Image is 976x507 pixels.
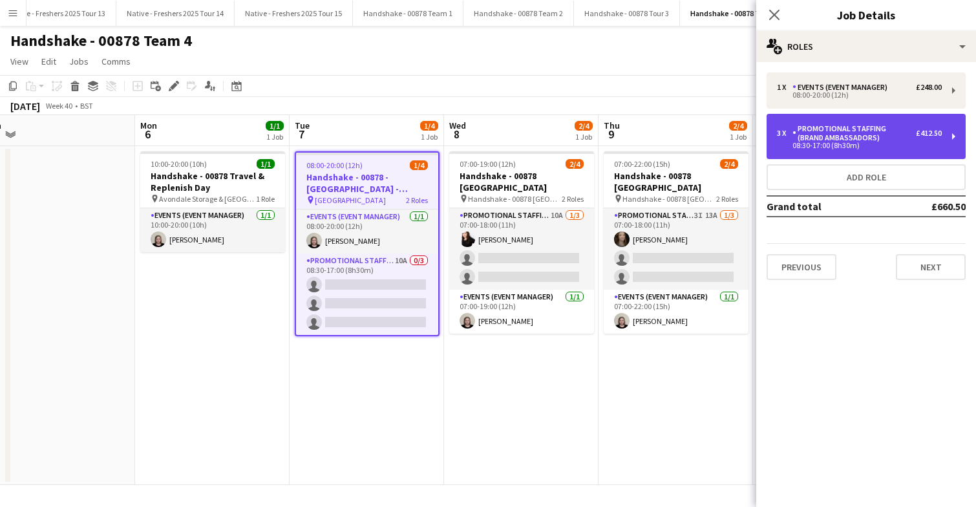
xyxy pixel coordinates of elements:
[777,92,942,98] div: 08:00-20:00 (12h)
[604,120,620,131] span: Thu
[420,121,438,131] span: 1/4
[69,56,89,67] span: Jobs
[449,208,594,290] app-card-role: Promotional Staffing (Brand Ambassadors)10A1/307:00-18:00 (11h)[PERSON_NAME]
[916,129,942,138] div: £412.50
[622,194,716,204] span: Handshake - 00878 [GEOGRAPHIC_DATA]
[43,101,75,111] span: Week 40
[80,101,93,111] div: BST
[777,129,792,138] div: 3 x
[604,208,748,290] app-card-role: Promotional Staffing (Brand Ambassadors)3I13A1/307:00-18:00 (11h)[PERSON_NAME]
[295,151,440,336] app-job-card: 08:00-20:00 (12h)1/4Handshake - 00878 - [GEOGRAPHIC_DATA] - Onsite Day [GEOGRAPHIC_DATA]2 RolesEv...
[604,170,748,193] h3: Handshake - 00878 [GEOGRAPHIC_DATA]
[680,1,791,26] button: Handshake - 00878 Team 4
[716,194,738,204] span: 2 Roles
[916,83,942,92] div: £248.00
[36,53,61,70] a: Edit
[140,120,157,131] span: Mon
[101,56,131,67] span: Comms
[10,31,192,50] h1: Handshake - 00878 Team 4
[767,254,836,280] button: Previous
[463,1,574,26] button: Handshake - 00878 Team 2
[777,83,792,92] div: 1 x
[792,83,893,92] div: Events (Event Manager)
[602,127,620,142] span: 9
[296,210,438,253] app-card-role: Events (Event Manager)1/108:00-20:00 (12h)[PERSON_NAME]
[5,53,34,70] a: View
[756,6,976,23] h3: Job Details
[406,195,428,205] span: 2 Roles
[889,196,966,217] td: £660.50
[235,1,353,26] button: Native - Freshers 2025 Tour 15
[604,151,748,334] app-job-card: 07:00-22:00 (15h)2/4Handshake - 00878 [GEOGRAPHIC_DATA] Handshake - 00878 [GEOGRAPHIC_DATA]2 Role...
[449,290,594,334] app-card-role: Events (Event Manager)1/107:00-19:00 (12h)[PERSON_NAME]
[140,151,285,252] app-job-card: 10:00-20:00 (10h)1/1Handshake - 00878 Travel & Replenish Day Avondale Storage & [GEOGRAPHIC_DATA]...
[767,196,889,217] td: Grand total
[575,132,592,142] div: 1 Job
[421,132,438,142] div: 1 Job
[257,159,275,169] span: 1/1
[138,127,157,142] span: 6
[604,290,748,334] app-card-role: Events (Event Manager)1/107:00-22:00 (15h)[PERSON_NAME]
[614,159,670,169] span: 07:00-22:00 (15h)
[293,127,310,142] span: 7
[767,164,966,190] button: Add role
[562,194,584,204] span: 2 Roles
[756,31,976,62] div: Roles
[116,1,235,26] button: Native - Freshers 2025 Tour 14
[140,170,285,193] h3: Handshake - 00878 Travel & Replenish Day
[295,120,310,131] span: Tue
[151,159,207,169] span: 10:00-20:00 (10h)
[447,127,466,142] span: 8
[410,160,428,170] span: 1/4
[574,1,680,26] button: Handshake - 00878 Tour 3
[729,121,747,131] span: 2/4
[777,142,942,149] div: 08:30-17:00 (8h30m)
[468,194,562,204] span: Handshake - 00878 [GEOGRAPHIC_DATA]
[460,159,516,169] span: 07:00-19:00 (12h)
[792,124,916,142] div: Promotional Staffing (Brand Ambassadors)
[449,170,594,193] h3: Handshake - 00878 [GEOGRAPHIC_DATA]
[266,121,284,131] span: 1/1
[353,1,463,26] button: Handshake - 00878 Team 1
[575,121,593,131] span: 2/4
[306,160,363,170] span: 08:00-20:00 (12h)
[10,100,40,113] div: [DATE]
[256,194,275,204] span: 1 Role
[449,151,594,334] app-job-card: 07:00-19:00 (12h)2/4Handshake - 00878 [GEOGRAPHIC_DATA] Handshake - 00878 [GEOGRAPHIC_DATA]2 Role...
[896,254,966,280] button: Next
[720,159,738,169] span: 2/4
[140,208,285,252] app-card-role: Events (Event Manager)1/110:00-20:00 (10h)[PERSON_NAME]
[266,132,283,142] div: 1 Job
[315,195,386,205] span: [GEOGRAPHIC_DATA]
[449,120,466,131] span: Wed
[296,171,438,195] h3: Handshake - 00878 - [GEOGRAPHIC_DATA] - Onsite Day
[64,53,94,70] a: Jobs
[159,194,256,204] span: Avondale Storage & [GEOGRAPHIC_DATA]
[296,253,438,335] app-card-role: Promotional Staffing (Brand Ambassadors)10A0/308:30-17:00 (8h30m)
[41,56,56,67] span: Edit
[730,132,747,142] div: 1 Job
[96,53,136,70] a: Comms
[566,159,584,169] span: 2/4
[10,56,28,67] span: View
